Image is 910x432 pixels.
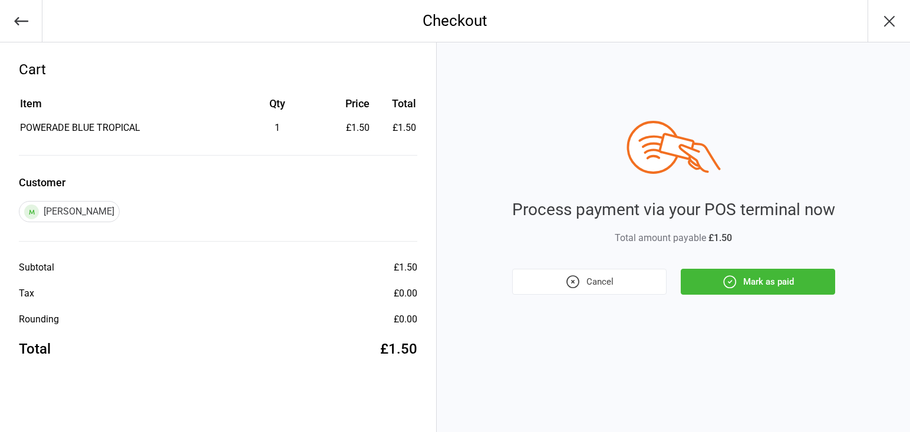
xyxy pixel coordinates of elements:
[512,197,835,222] div: Process payment via your POS terminal now
[512,231,835,245] div: Total amount payable
[20,122,140,133] span: POWERADE BLUE TROPICAL
[325,121,370,135] div: £1.50
[19,312,59,327] div: Rounding
[394,286,417,301] div: £0.00
[380,338,417,360] div: £1.50
[394,260,417,275] div: £1.50
[19,260,54,275] div: Subtotal
[374,95,417,120] th: Total
[20,95,230,120] th: Item
[19,174,417,190] label: Customer
[681,269,835,295] button: Mark as paid
[394,312,417,327] div: £0.00
[512,269,667,295] button: Cancel
[231,121,324,135] div: 1
[374,121,417,135] td: £1.50
[19,59,417,80] div: Cart
[325,95,370,111] div: Price
[19,286,34,301] div: Tax
[19,338,51,360] div: Total
[708,232,732,243] span: £1.50
[19,201,120,222] div: [PERSON_NAME]
[231,95,324,120] th: Qty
